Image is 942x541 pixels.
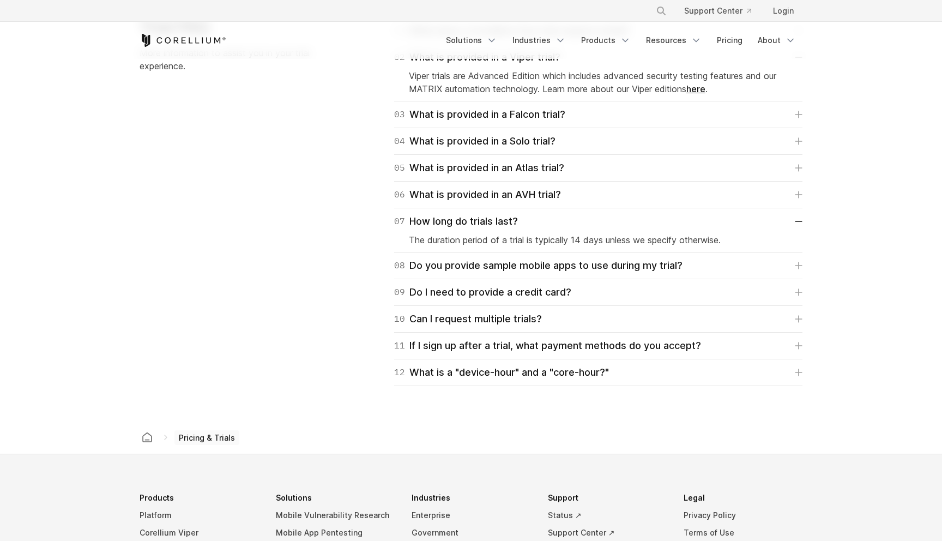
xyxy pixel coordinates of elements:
[394,311,802,327] a: 10Can I request multiple trials?
[439,31,504,50] a: Solutions
[394,134,555,149] div: What is provided in a Solo trial?
[639,31,708,50] a: Resources
[174,430,239,446] span: Pricing & Trials
[394,285,405,300] span: 09
[394,160,405,176] span: 05
[764,1,802,21] a: Login
[394,187,405,202] span: 06
[506,31,572,50] a: Industries
[140,507,258,524] a: Platform
[412,507,530,524] a: Enterprise
[394,134,405,149] span: 04
[140,46,331,73] p: More information to assist you in your trial experience.
[394,187,561,202] div: What is provided in an AVH trial?
[394,214,802,229] a: 07How long do trials last?
[651,1,671,21] button: Search
[710,31,749,50] a: Pricing
[394,285,571,300] div: Do I need to provide a credit card?
[394,214,518,229] div: How long do trials last?
[394,160,802,176] a: 05What is provided in an Atlas trial?
[643,1,802,21] div: Navigation Menu
[394,134,802,149] a: 04What is provided in a Solo trial?
[684,507,802,524] a: Privacy Policy
[575,31,637,50] a: Products
[394,338,405,353] span: 11
[751,31,802,50] a: About
[140,34,226,47] a: Corellium Home
[394,311,405,327] span: 10
[409,69,788,95] p: Viper trials are Advanced Edition which includes advanced security testing features and our MATRI...
[394,338,802,353] a: 11If I sign up after a trial, what payment methods do you accept?
[394,187,802,202] a: 06What is provided in an AVH trial?
[394,258,683,273] div: Do you provide sample mobile apps to use during my trial?
[394,338,701,353] div: If I sign up after a trial, what payment methods do you accept?
[686,83,705,94] a: here
[394,365,802,380] a: 12What is a "device-hour" and a "core-hour?"
[675,1,760,21] a: Support Center
[394,258,405,273] span: 08
[137,430,157,445] a: Corellium home
[548,507,667,524] a: Status ↗
[394,365,405,380] span: 12
[439,31,802,50] div: Navigation Menu
[394,107,405,122] span: 03
[394,107,802,122] a: 03What is provided in a Falcon trial?
[394,214,405,229] span: 07
[394,285,802,300] a: 09Do I need to provide a credit card?
[394,160,564,176] div: What is provided in an Atlas trial?
[394,107,565,122] div: What is provided in a Falcon trial?
[409,233,788,247] p: The duration period of a trial is typically 14 days unless we specify otherwise.
[394,311,542,327] div: Can I request multiple trials?
[394,258,802,273] a: 08Do you provide sample mobile apps to use during my trial?
[394,365,609,380] div: What is a "device-hour" and a "core-hour?"
[276,507,395,524] a: Mobile Vulnerability Research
